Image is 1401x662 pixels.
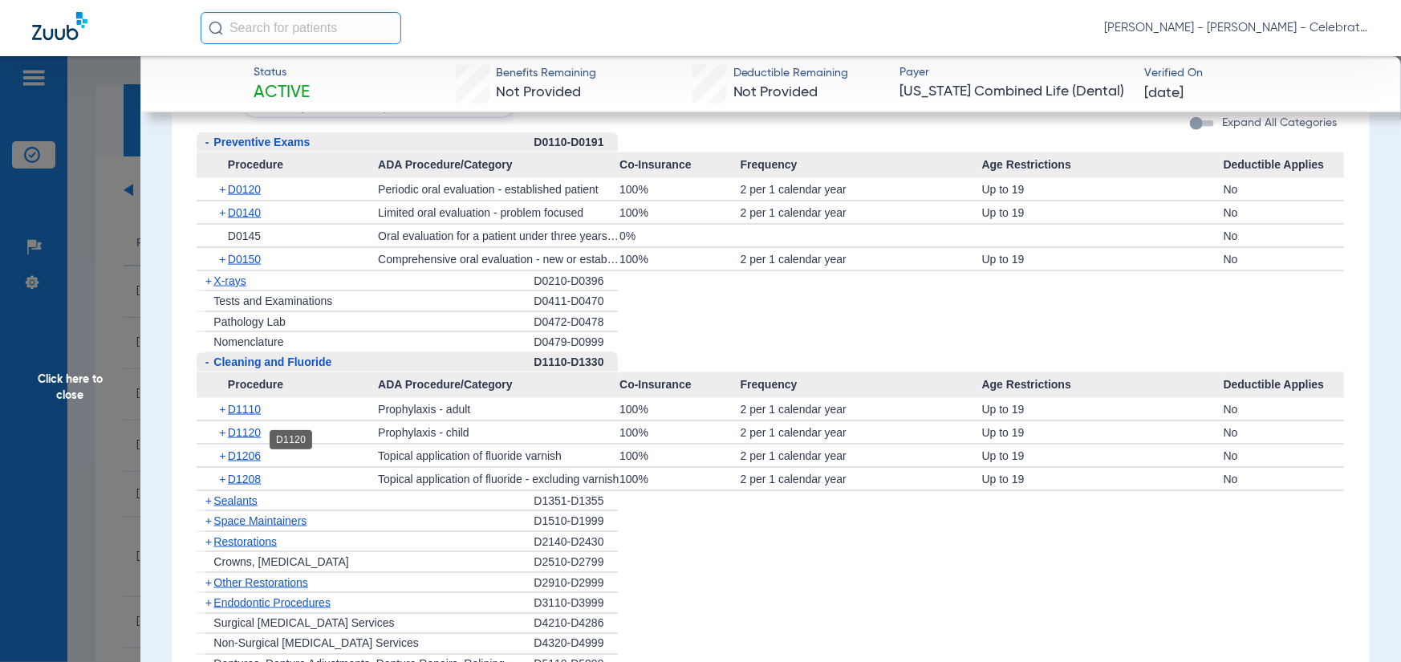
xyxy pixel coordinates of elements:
span: + [205,535,212,548]
span: Crowns, [MEDICAL_DATA] [213,555,348,568]
div: D2140-D2430 [534,532,618,553]
div: 2 per 1 calendar year [741,445,982,467]
div: D1110-D1330 [534,352,618,373]
div: D0411-D0470 [534,291,618,312]
span: + [219,178,228,201]
div: Topical application of fluoride varnish [378,445,619,467]
span: Not Provided [733,85,818,100]
div: Comprehensive oral evaluation - new or established patient [378,248,619,270]
span: Status [254,64,310,81]
span: Deductible Remaining [733,65,849,82]
div: Periodic oral evaluation - established patient [378,178,619,201]
div: D0110-D0191 [534,132,618,153]
div: D0472-D0478 [534,312,618,333]
span: D1206 [228,449,261,462]
span: Co-Insurance [619,372,741,398]
div: Up to 19 [982,248,1224,270]
span: D1110 [228,403,261,416]
div: No [1224,421,1345,444]
span: [PERSON_NAME] - [PERSON_NAME] - Celebration Pediatric Dentistry [1104,20,1369,36]
span: Co-Insurance [619,152,741,178]
span: + [205,274,212,287]
span: D1120 [228,426,261,439]
span: Restorations [213,535,277,548]
span: + [219,201,228,224]
span: Not Provided [496,85,581,100]
div: 100% [619,468,741,490]
div: D4320-D4999 [534,634,618,655]
div: Up to 19 [982,201,1224,224]
div: No [1224,468,1345,490]
span: D1208 [228,473,261,485]
span: - [205,136,209,148]
span: Preventive Exams [213,136,310,148]
span: + [219,468,228,490]
span: D0150 [228,253,261,266]
span: Benefits Remaining [496,65,596,82]
span: Other Restorations [213,576,308,589]
span: + [219,445,228,467]
div: 2 per 1 calendar year [741,178,982,201]
span: Non-Surgical [MEDICAL_DATA] Services [213,637,418,650]
div: 100% [619,421,741,444]
input: Search for patients [201,12,401,44]
div: 0% [619,225,741,247]
div: 2 per 1 calendar year [741,201,982,224]
span: X-rays [213,274,246,287]
span: ADA Procedure/Category [378,152,619,178]
span: Nomenclature [213,335,283,348]
div: Limited oral evaluation - problem focused [378,201,619,224]
span: Sealants [213,494,257,507]
div: Up to 19 [982,178,1224,201]
div: No [1224,225,1345,247]
img: Zuub Logo [32,12,87,40]
div: Prophylaxis - adult [378,398,619,420]
span: Expand All Categories [1222,117,1337,128]
div: 2 per 1 calendar year [741,248,982,270]
span: D0145 [228,229,261,242]
div: Up to 19 [982,468,1224,490]
span: Procedure [197,152,378,178]
div: D2510-D2799 [534,552,618,573]
span: ADA Procedure/Category [378,372,619,398]
div: Up to 19 [982,421,1224,444]
div: 2 per 1 calendar year [741,421,982,444]
div: No [1224,248,1345,270]
div: Topical application of fluoride - excluding varnish [378,468,619,490]
div: D1120 [270,430,312,449]
span: Active [254,82,310,104]
span: Age Restrictions [982,372,1224,398]
span: Procedure [197,372,378,398]
span: Frequency [741,372,982,398]
span: + [219,248,228,270]
div: 100% [619,398,741,420]
span: + [205,514,212,527]
div: 2 per 1 calendar year [741,398,982,420]
div: D0210-D0396 [534,271,618,292]
span: Surgical [MEDICAL_DATA] Services [213,617,394,630]
div: 2 per 1 calendar year [741,468,982,490]
div: D3110-D3999 [534,593,618,614]
span: - [205,355,209,368]
div: D2910-D2999 [534,573,618,594]
div: Oral evaluation for a patient under three years of age and counseling with primary caregiver [378,225,619,247]
div: 100% [619,178,741,201]
div: No [1224,178,1345,201]
span: [US_STATE] Combined Life (Dental) [899,82,1130,102]
span: Space Maintainers [213,514,307,527]
img: Search Icon [209,21,223,35]
div: No [1224,398,1345,420]
div: Up to 19 [982,445,1224,467]
div: 100% [619,248,741,270]
div: D4210-D4286 [534,614,618,635]
span: Frequency [741,152,982,178]
span: Deductible Applies [1224,372,1345,398]
span: D0140 [228,206,261,219]
span: D0120 [228,183,261,196]
span: Cleaning and Fluoride [213,355,331,368]
iframe: Chat Widget [1321,585,1401,662]
div: D0479-D0999 [534,332,618,352]
span: [DATE] [1144,83,1184,104]
div: 100% [619,445,741,467]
